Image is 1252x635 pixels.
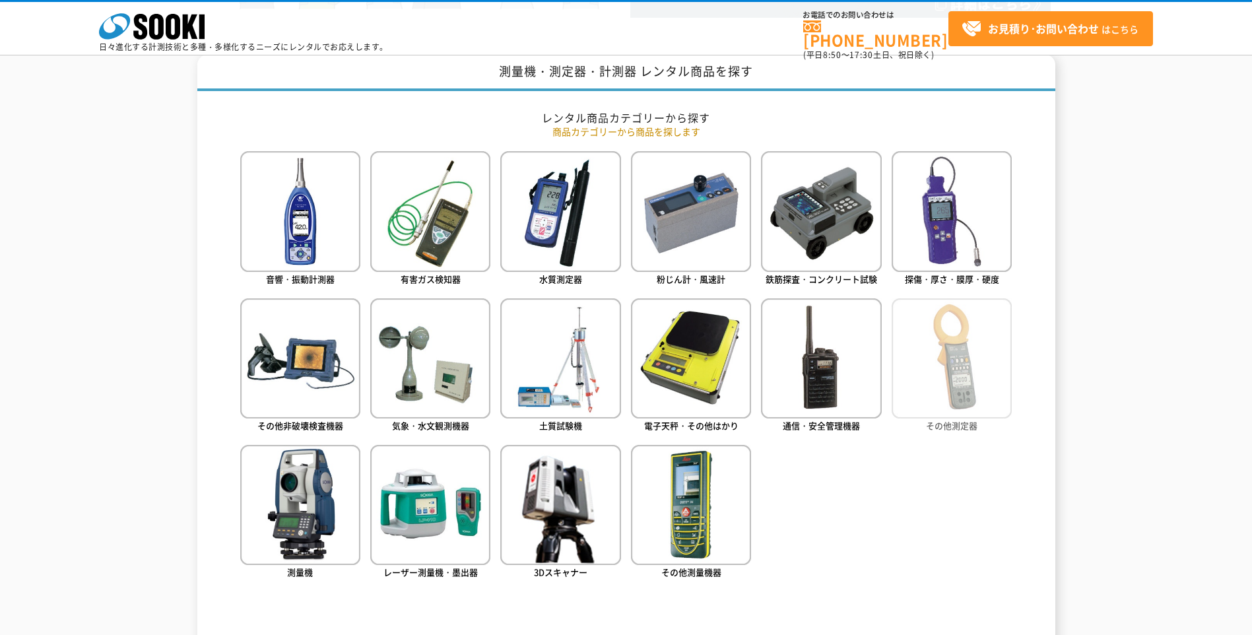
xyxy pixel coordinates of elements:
[370,445,490,565] img: レーザー測量機・墨出器
[287,566,313,578] span: 測量機
[761,151,881,271] img: 鉄筋探査・コンクリート試験
[761,151,881,288] a: 鉄筋探査・コンクリート試験
[500,445,620,565] img: 3Dスキャナー
[500,298,620,435] a: 土質試験機
[500,298,620,418] img: 土質試験機
[823,49,841,61] span: 8:50
[631,445,751,565] img: その他測量機器
[803,20,948,48] a: [PHONE_NUMBER]
[962,19,1138,39] span: はこちら
[905,273,999,285] span: 探傷・厚さ・膜厚・硬度
[644,419,739,432] span: 電子天秤・その他はかり
[849,49,873,61] span: 17:30
[383,566,478,578] span: レーザー測量機・墨出器
[500,445,620,582] a: 3Dスキャナー
[240,111,1012,125] h2: レンタル商品カテゴリーから探す
[370,151,490,271] img: 有害ガス検知器
[926,419,977,432] span: その他測定器
[197,55,1055,91] h1: 測量機・測定器・計測器 レンタル商品を探す
[534,566,587,578] span: 3Dスキャナー
[631,298,751,435] a: 電子天秤・その他はかり
[240,298,360,435] a: その他非破壊検査機器
[539,419,582,432] span: 土質試験機
[401,273,461,285] span: 有害ガス検知器
[500,151,620,288] a: 水質測定器
[240,125,1012,139] p: 商品カテゴリーから商品を探します
[761,298,881,418] img: 通信・安全管理機器
[761,298,881,435] a: 通信・安全管理機器
[99,43,388,51] p: 日々進化する計測技術と多種・多様化するニーズにレンタルでお応えします。
[803,49,934,61] span: (平日 ～ 土日、祝日除く)
[370,445,490,582] a: レーザー測量機・墨出器
[257,419,343,432] span: その他非破壊検査機器
[892,151,1012,271] img: 探傷・厚さ・膜厚・硬度
[988,20,1099,36] strong: お見積り･お問い合わせ
[500,151,620,271] img: 水質測定器
[631,151,751,288] a: 粉じん計・風速計
[631,151,751,271] img: 粉じん計・風速計
[392,419,469,432] span: 気象・水文観測機器
[892,298,1012,435] a: その他測定器
[631,445,751,582] a: その他測量機器
[370,151,490,288] a: 有害ガス検知器
[370,298,490,418] img: 気象・水文観測機器
[240,298,360,418] img: その他非破壊検査機器
[631,298,751,418] img: 電子天秤・その他はかり
[783,419,860,432] span: 通信・安全管理機器
[240,445,360,565] img: 測量機
[661,566,721,578] span: その他測量機器
[370,298,490,435] a: 気象・水文観測機器
[240,151,360,288] a: 音響・振動計測器
[240,445,360,582] a: 測量機
[803,11,948,19] span: お電話でのお問い合わせは
[948,11,1153,46] a: お見積り･お問い合わせはこちら
[892,151,1012,288] a: 探傷・厚さ・膜厚・硬度
[266,273,335,285] span: 音響・振動計測器
[657,273,725,285] span: 粉じん計・風速計
[240,151,360,271] img: 音響・振動計測器
[539,273,582,285] span: 水質測定器
[766,273,877,285] span: 鉄筋探査・コンクリート試験
[892,298,1012,418] img: その他測定器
